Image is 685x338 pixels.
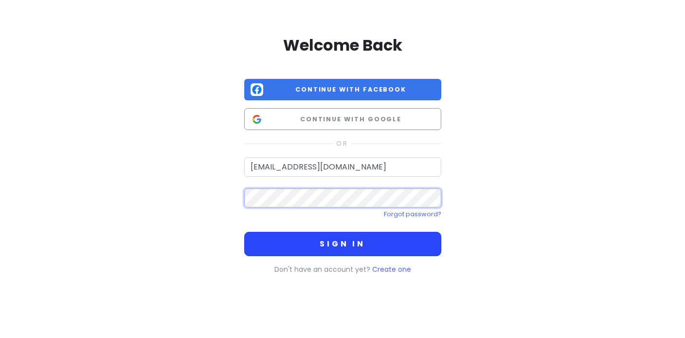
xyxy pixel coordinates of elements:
[372,264,411,274] a: Create one
[244,79,441,101] button: Continue with Facebook
[251,113,263,126] img: Google logo
[244,157,441,177] input: Email Address
[244,232,441,256] button: Sign in
[384,210,441,218] a: Forgot password?
[244,264,441,275] p: Don't have an account yet?
[251,83,263,96] img: Facebook logo
[244,108,441,130] button: Continue with Google
[244,35,441,56] h2: Welcome Back
[267,114,435,124] span: Continue with Google
[267,85,435,94] span: Continue with Facebook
